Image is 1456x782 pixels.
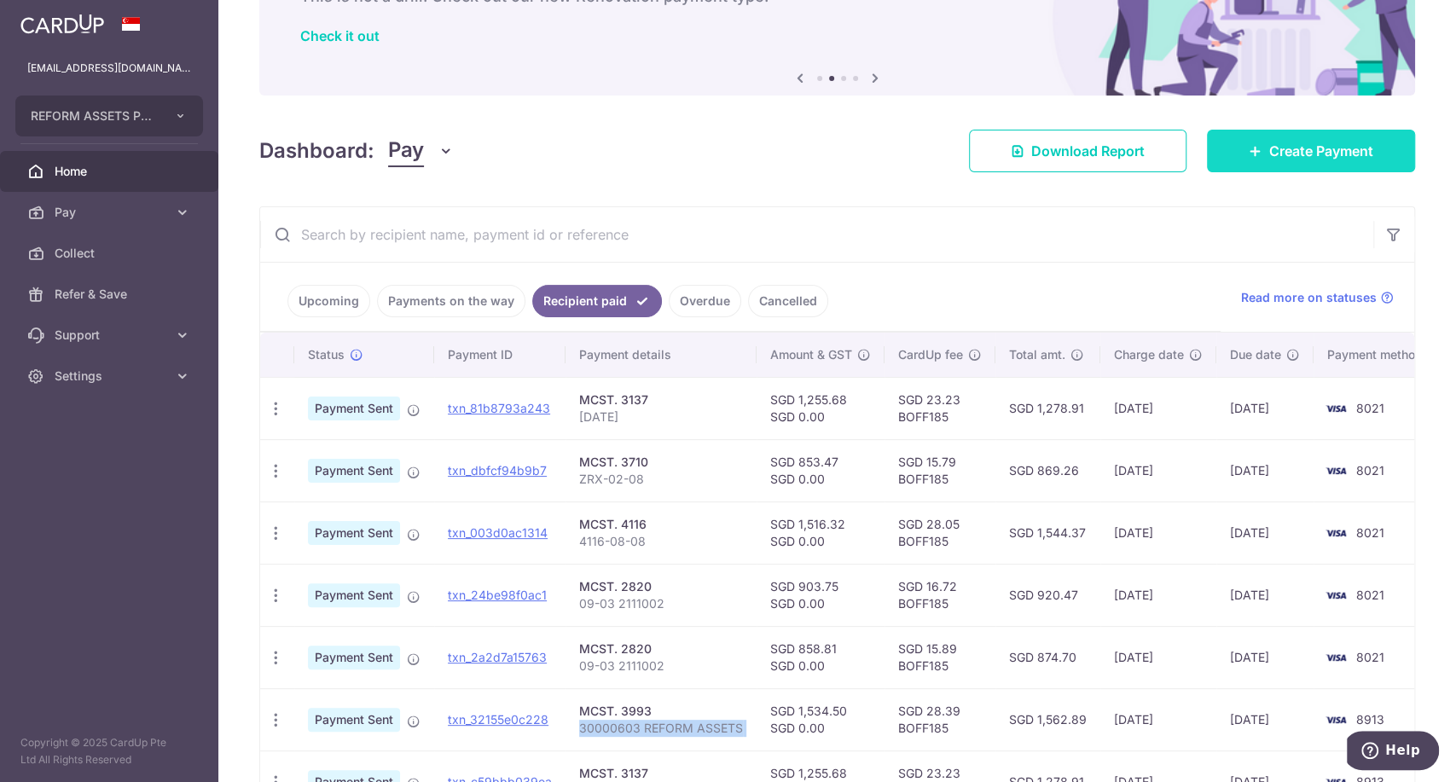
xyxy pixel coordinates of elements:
[1241,289,1394,306] a: Read more on statuses
[579,454,743,471] div: MCST. 3710
[995,501,1100,564] td: SGD 1,544.37
[969,130,1186,172] a: Download Report
[55,286,167,303] span: Refer & Save
[579,657,743,675] p: 09-03 2111002
[1319,523,1353,543] img: Bank Card
[1100,439,1216,501] td: [DATE]
[27,60,191,77] p: [EMAIL_ADDRESS][DOMAIN_NAME]
[1216,564,1314,626] td: [DATE]
[1241,289,1377,306] span: Read more on statuses
[1207,130,1415,172] a: Create Payment
[1100,377,1216,439] td: [DATE]
[1100,688,1216,750] td: [DATE]
[434,333,566,377] th: Payment ID
[579,720,743,737] p: 30000603 REFORM ASSETS
[1319,585,1353,605] img: Bank Card
[448,588,547,602] a: txn_24be98f0ac1
[579,578,743,595] div: MCST. 2820
[579,471,743,488] p: ZRX-02-08
[1216,688,1314,750] td: [DATE]
[885,564,995,626] td: SGD 16.72 BOFF185
[579,516,743,533] div: MCST. 4116
[757,439,885,501] td: SGD 853.47 SGD 0.00
[448,463,547,478] a: txn_dbfcf94b9b7
[308,397,400,420] span: Payment Sent
[1356,463,1384,478] span: 8021
[1319,710,1353,730] img: Bank Card
[566,333,757,377] th: Payment details
[1100,626,1216,688] td: [DATE]
[748,285,828,317] a: Cancelled
[1347,731,1439,773] iframe: Opens a widget where you can find more information
[1230,346,1281,363] span: Due date
[1269,141,1373,161] span: Create Payment
[579,595,743,612] p: 09-03 2111002
[55,163,167,180] span: Home
[757,377,885,439] td: SGD 1,255.68 SGD 0.00
[1216,626,1314,688] td: [DATE]
[995,688,1100,750] td: SGD 1,562.89
[757,688,885,750] td: SGD 1,534.50 SGD 0.00
[55,368,167,385] span: Settings
[1319,647,1353,668] img: Bank Card
[898,346,963,363] span: CardUp fee
[259,136,374,166] h4: Dashboard:
[757,626,885,688] td: SGD 858.81 SGD 0.00
[995,377,1100,439] td: SGD 1,278.91
[1100,501,1216,564] td: [DATE]
[55,245,167,262] span: Collect
[308,646,400,669] span: Payment Sent
[579,765,743,782] div: MCST. 3137
[532,285,662,317] a: Recipient paid
[308,583,400,607] span: Payment Sent
[669,285,741,317] a: Overdue
[1356,401,1384,415] span: 8021
[1356,712,1384,727] span: 8913
[308,708,400,732] span: Payment Sent
[579,533,743,550] p: 4116-08-08
[1319,461,1353,481] img: Bank Card
[885,377,995,439] td: SGD 23.23 BOFF185
[20,14,104,34] img: CardUp
[770,346,852,363] span: Amount & GST
[757,501,885,564] td: SGD 1,516.32 SGD 0.00
[448,525,548,540] a: txn_003d0ac1314
[1356,525,1384,540] span: 8021
[885,688,995,750] td: SGD 28.39 BOFF185
[448,401,550,415] a: txn_81b8793a243
[55,327,167,344] span: Support
[308,459,400,483] span: Payment Sent
[287,285,370,317] a: Upcoming
[579,703,743,720] div: MCST. 3993
[579,640,743,657] div: MCST. 2820
[885,626,995,688] td: SGD 15.89 BOFF185
[15,96,203,136] button: REFORM ASSETS PTE. LTD.
[1356,588,1384,602] span: 8021
[448,650,547,664] a: txn_2a2d7a15763
[995,564,1100,626] td: SGD 920.47
[300,27,380,44] a: Check it out
[995,626,1100,688] td: SGD 874.70
[1114,346,1184,363] span: Charge date
[308,521,400,545] span: Payment Sent
[308,346,345,363] span: Status
[1216,377,1314,439] td: [DATE]
[377,285,525,317] a: Payments on the way
[388,135,454,167] button: Pay
[579,391,743,408] div: MCST. 3137
[1314,333,1443,377] th: Payment method
[31,107,157,125] span: REFORM ASSETS PTE. LTD.
[260,207,1373,262] input: Search by recipient name, payment id or reference
[1216,501,1314,564] td: [DATE]
[1319,398,1353,419] img: Bank Card
[757,564,885,626] td: SGD 903.75 SGD 0.00
[448,712,548,727] a: txn_32155e0c228
[1216,439,1314,501] td: [DATE]
[1100,564,1216,626] td: [DATE]
[55,204,167,221] span: Pay
[885,501,995,564] td: SGD 28.05 BOFF185
[388,135,424,167] span: Pay
[1009,346,1065,363] span: Total amt.
[1031,141,1145,161] span: Download Report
